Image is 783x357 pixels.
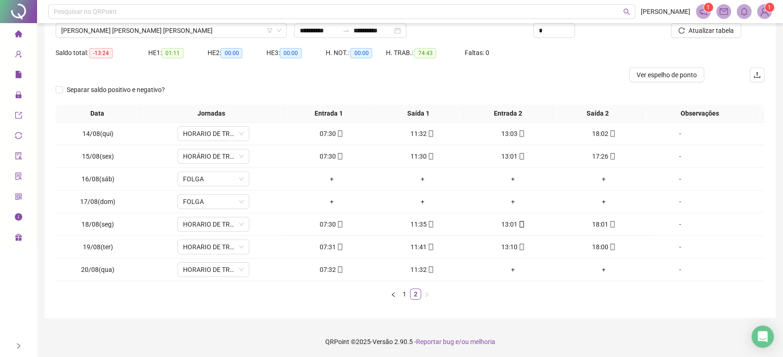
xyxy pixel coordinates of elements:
[608,153,616,160] span: mobile
[290,151,373,161] div: 07:30
[707,4,710,11] span: 1
[424,292,429,297] span: right
[381,242,464,252] div: 11:41
[704,3,713,12] sup: 1
[381,197,464,207] div: +
[388,289,399,300] li: Página anterior
[162,48,183,58] span: 01:11
[381,174,464,184] div: +
[82,221,114,228] span: 18/08(seg)
[518,244,525,250] span: mobile
[82,175,114,183] span: 16/08(sáb)
[207,48,266,58] div: HE 2:
[239,222,244,227] span: down
[643,105,757,123] th: Observações
[427,244,434,250] span: mobile
[562,197,645,207] div: +
[562,151,645,161] div: 17:26
[183,195,244,209] span: FOLGA
[410,289,421,300] li: 2
[608,244,616,250] span: mobile
[399,289,410,299] a: 1
[421,289,432,300] button: right
[183,240,244,254] span: HORARIO DE TRABALHO
[720,7,728,16] span: mail
[629,68,704,82] button: Ver espelho de ponto
[15,148,22,166] span: audit
[290,174,373,184] div: +
[82,130,114,137] span: 14/08(qui)
[758,5,771,18] img: 81620
[753,71,761,79] span: upload
[381,151,464,161] div: 11:30
[414,48,436,58] span: 74:43
[553,105,643,123] th: Saída 2
[148,48,207,58] div: HE 1:
[350,48,372,58] span: 00:00
[391,292,396,297] span: left
[284,105,373,123] th: Entrada 1
[15,26,22,44] span: home
[608,130,616,137] span: mobile
[61,24,281,37] span: JOÃO PEDRO CONSTANTINO MENDES
[427,153,434,160] span: mobile
[562,174,645,184] div: +
[471,242,555,252] div: 13:10
[416,338,495,345] span: Reportar bug e/ou melhoria
[290,197,373,207] div: +
[183,172,244,186] span: FOLGA
[562,242,645,252] div: 18:00
[183,149,244,163] span: HORÁRIO DE TRABALHO - SEXTA
[471,174,555,184] div: +
[653,129,707,139] div: -
[623,8,630,15] span: search
[56,105,139,123] th: Data
[15,209,22,228] span: info-circle
[427,130,434,137] span: mobile
[641,6,690,17] span: [PERSON_NAME]
[15,87,22,105] span: lock
[342,27,350,34] span: swap-right
[280,48,302,58] span: 00:00
[89,48,113,58] span: -13:24
[183,263,244,277] span: HORARIO DE TRABALHO
[471,151,555,161] div: 13:01
[671,23,741,38] button: Atualizar tabela
[373,338,393,345] span: Versão
[678,27,685,34] span: reload
[385,48,464,58] div: H. TRAB.:
[15,46,22,65] span: user-add
[336,266,343,273] span: mobile
[471,197,555,207] div: +
[239,176,244,182] span: down
[471,129,555,139] div: 13:03
[267,28,272,33] span: filter
[266,48,325,58] div: HE 3:
[637,70,697,80] span: Ver espelho de ponto
[336,153,343,160] span: mobile
[699,7,707,16] span: notification
[15,67,22,85] span: file
[471,219,555,229] div: 13:01
[399,289,410,300] li: 1
[56,48,148,58] div: Saldo total:
[15,168,22,187] span: solution
[562,265,645,275] div: +
[471,265,555,275] div: +
[518,130,525,137] span: mobile
[518,221,525,228] span: mobile
[290,242,373,252] div: 07:31
[15,107,22,126] span: export
[653,242,707,252] div: -
[239,131,244,136] span: down
[336,130,343,137] span: mobile
[183,217,244,231] span: HORARIO DE TRABALHO
[373,105,463,123] th: Saída 1
[562,219,645,229] div: 18:01
[562,129,645,139] div: 18:02
[381,219,464,229] div: 11:35
[646,108,753,118] span: Observações
[653,151,707,161] div: -
[653,174,707,184] div: -
[421,289,432,300] li: Próxima página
